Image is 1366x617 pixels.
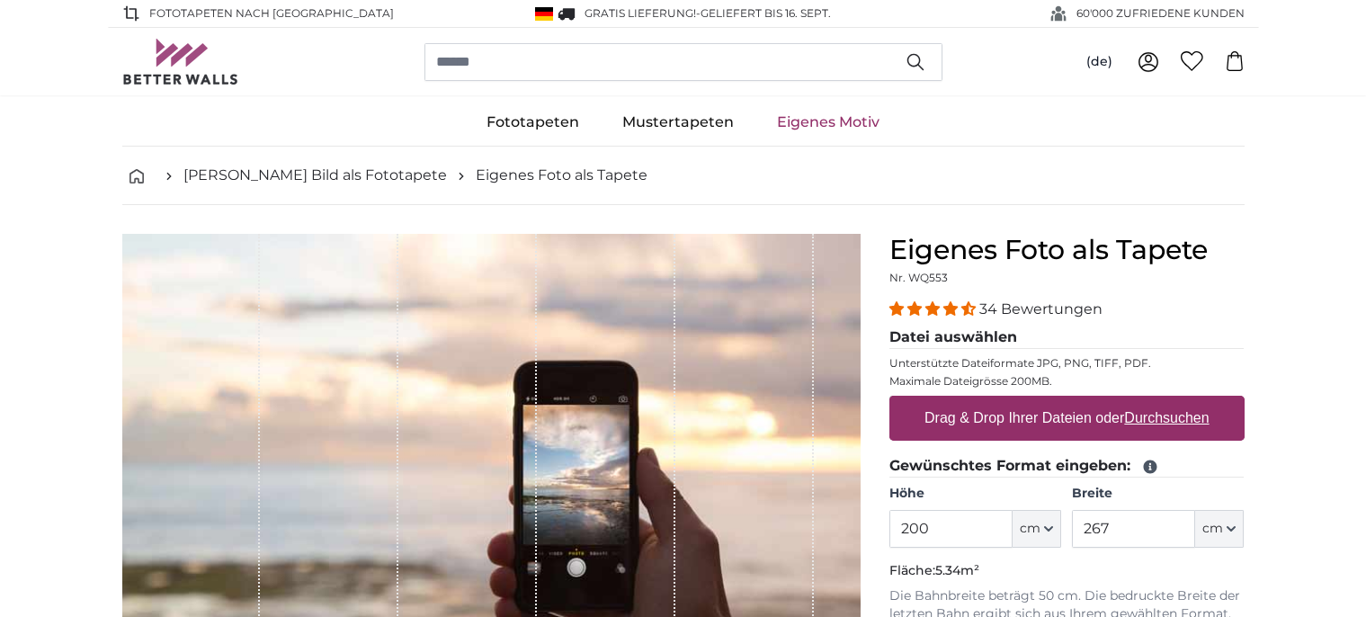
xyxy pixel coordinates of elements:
[122,147,1245,205] nav: breadcrumbs
[1202,520,1223,538] span: cm
[1076,5,1245,22] span: 60'000 ZUFRIEDENE KUNDEN
[122,39,239,85] img: Betterwalls
[701,6,831,20] span: Geliefert bis 16. Sept.
[183,165,447,186] a: [PERSON_NAME] Bild als Fototapete
[979,300,1103,317] span: 34 Bewertungen
[889,374,1245,389] p: Maximale Dateigrösse 200MB.
[696,6,831,20] span: -
[889,455,1245,478] legend: Gewünschtes Format eingeben:
[601,99,755,146] a: Mustertapeten
[149,5,394,22] span: Fototapeten nach [GEOGRAPHIC_DATA]
[889,234,1245,266] h1: Eigenes Foto als Tapete
[585,6,696,20] span: GRATIS Lieferung!
[1195,510,1244,548] button: cm
[465,99,601,146] a: Fototapeten
[889,562,1245,580] p: Fläche:
[889,271,948,284] span: Nr. WQ553
[1020,520,1040,538] span: cm
[889,356,1245,371] p: Unterstützte Dateiformate JPG, PNG, TIFF, PDF.
[1072,46,1127,78] button: (de)
[889,300,979,317] span: 4.32 stars
[755,99,901,146] a: Eigenes Motiv
[917,400,1217,436] label: Drag & Drop Ihrer Dateien oder
[476,165,647,186] a: Eigenes Foto als Tapete
[1072,485,1244,503] label: Breite
[1124,410,1209,425] u: Durchsuchen
[889,326,1245,349] legend: Datei auswählen
[889,485,1061,503] label: Höhe
[935,562,979,578] span: 5.34m²
[1013,510,1061,548] button: cm
[535,7,553,21] img: Deutschland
